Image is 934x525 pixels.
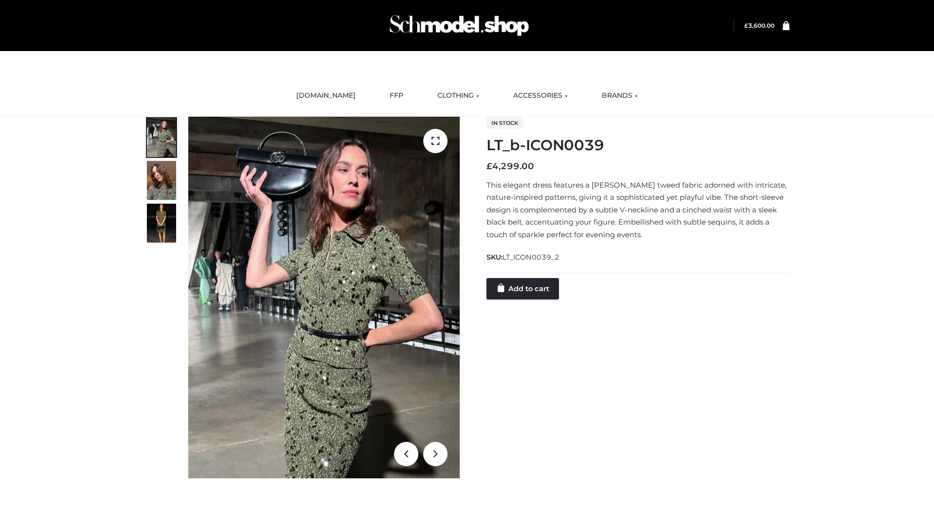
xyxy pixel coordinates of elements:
[386,6,532,45] img: Schmodel Admin 964
[382,85,411,106] a: FFP
[486,179,790,241] p: This elegant dress features a [PERSON_NAME] tweed fabric adorned with intricate, nature-inspired ...
[486,161,534,172] bdi: 4,299.00
[147,161,176,200] img: Screenshot-2024-10-29-at-7.00.03%E2%80%AFPM.jpg
[744,22,748,29] span: £
[744,22,774,29] bdi: 3,600.00
[486,137,790,154] h1: LT_b-ICON0039
[486,251,560,263] span: SKU:
[430,85,486,106] a: CLOTHING
[147,118,176,157] img: Screenshot-2024-10-29-at-6.59.56%E2%80%AFPM.jpg
[744,22,774,29] a: £3,600.00
[188,117,460,478] img: LT_b-ICON0039
[289,85,363,106] a: [DOMAIN_NAME]
[486,278,559,299] a: Add to cart
[506,85,575,106] a: ACCESSORIES
[147,204,176,243] img: Screenshot-2024-10-29-at-7.00.09%E2%80%AFPM.jpg
[594,85,645,106] a: BRANDS
[486,161,492,172] span: £
[503,253,559,262] span: LT_ICON0039_2
[486,117,523,129] span: In stock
